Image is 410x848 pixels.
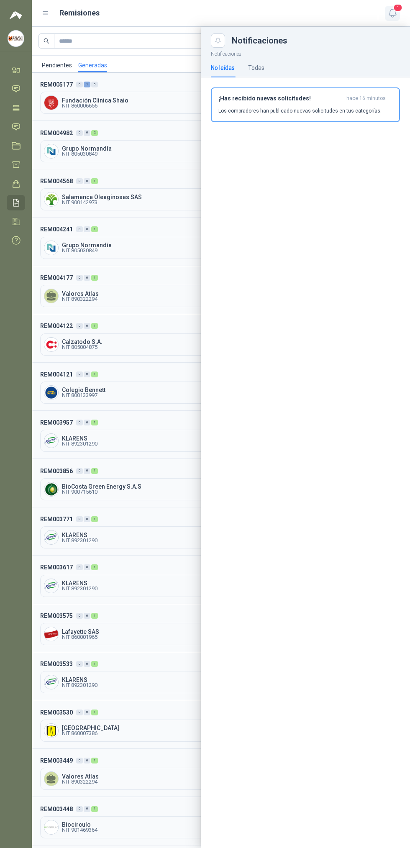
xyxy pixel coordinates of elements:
[218,107,382,115] p: Los compradores han publicado nuevas solicitudes en tus categorías.
[8,31,24,46] img: Company Logo
[59,7,100,19] h1: Remisiones
[211,63,235,72] div: No leídas
[393,4,402,12] span: 1
[211,33,225,48] button: Close
[232,36,400,45] div: Notificaciones
[248,63,264,72] div: Todas
[218,95,343,102] h3: ¡Has recibido nuevas solicitudes!
[211,87,400,122] button: ¡Has recibido nuevas solicitudes!hace 16 minutos Los compradores han publicado nuevas solicitudes...
[10,10,22,20] img: Logo peakr
[346,95,386,102] span: hace 16 minutos
[385,6,400,21] button: 1
[201,48,410,58] p: Notificaciones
